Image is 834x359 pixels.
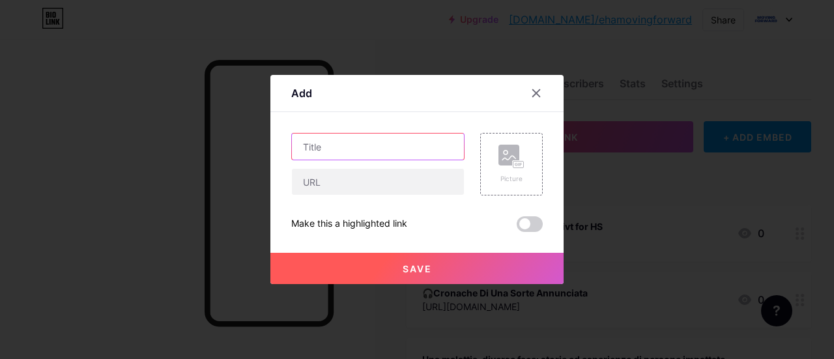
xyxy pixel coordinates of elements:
[270,253,564,284] button: Save
[403,263,432,274] span: Save
[291,85,312,101] div: Add
[292,134,464,160] input: Title
[291,216,407,232] div: Make this a highlighted link
[498,174,525,184] div: Picture
[292,169,464,195] input: URL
